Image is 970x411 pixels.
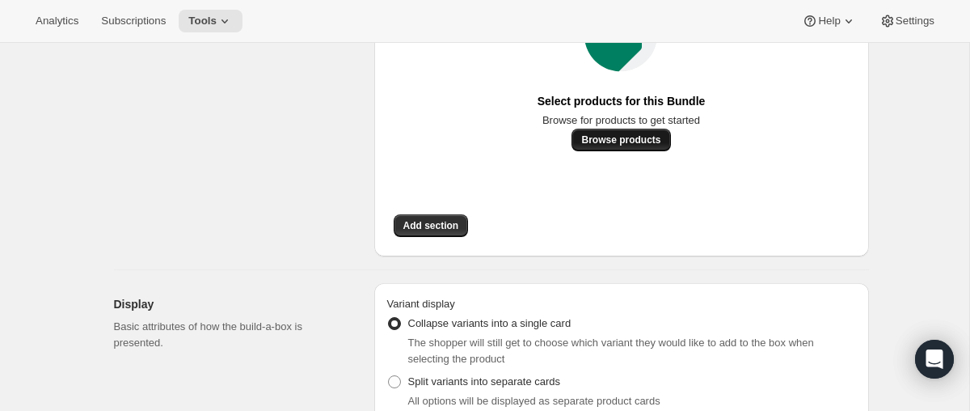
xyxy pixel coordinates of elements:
[870,10,944,32] button: Settings
[571,129,670,151] button: Browse products
[896,15,934,28] span: Settings
[792,10,866,32] button: Help
[538,90,706,112] span: Select products for this Bundle
[408,375,561,388] span: Split variants into separate cards
[387,296,856,312] div: Variant display
[36,15,78,28] span: Analytics
[403,219,459,232] span: Add section
[818,15,840,28] span: Help
[408,317,571,329] span: Collapse variants into a single card
[408,337,814,365] span: The shopper will still get to choose which variant they would like to add to the box when selecti...
[179,10,242,32] button: Tools
[394,214,469,237] button: Add section
[915,340,954,379] div: Open Intercom Messenger
[91,10,175,32] button: Subscriptions
[408,395,660,407] span: All options will be displayed as separate product cards
[581,133,660,146] span: Browse products
[114,319,348,351] p: Basic attributes of how the build-a-box is presented.
[101,15,166,28] span: Subscriptions
[188,15,217,28] span: Tools
[542,112,700,129] span: Browse for products to get started
[114,296,348,312] h2: Display
[26,10,88,32] button: Analytics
